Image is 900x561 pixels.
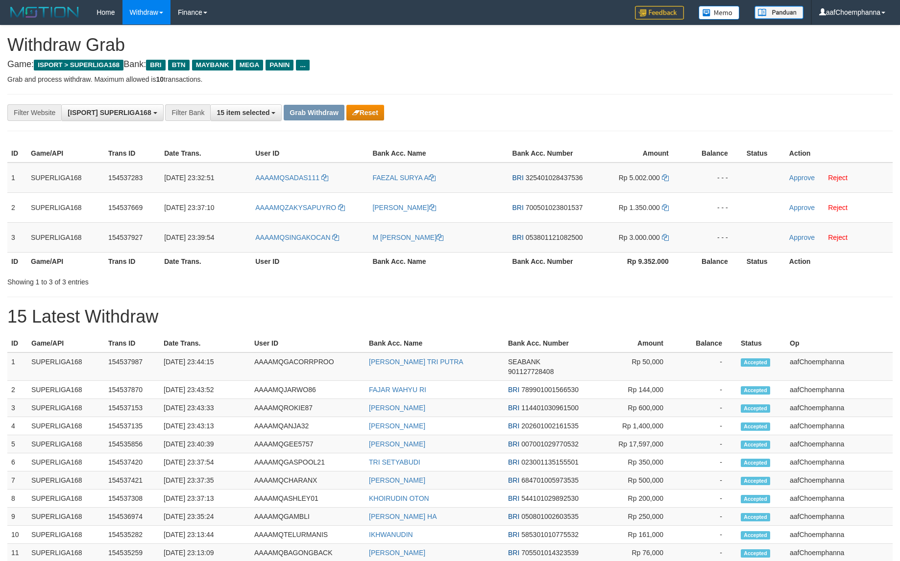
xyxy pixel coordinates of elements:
a: Approve [789,174,815,182]
span: Copy 007001029770532 to clipboard [521,440,579,448]
span: BRI [508,494,519,502]
td: Rp 17,597,000 [589,435,678,453]
span: [ISPORT] SUPERLIGA168 [68,109,151,117]
td: [DATE] 23:13:44 [160,526,250,544]
td: 9 [7,508,27,526]
th: Status [743,252,785,270]
span: BRI [508,386,519,394]
img: panduan.png [754,6,803,19]
th: Bank Acc. Number [504,334,589,352]
td: aafChoemphanna [786,417,893,435]
a: Copy 5002000 to clipboard [662,174,669,182]
span: Accepted [741,549,770,558]
td: [DATE] 23:40:39 [160,435,250,453]
span: Copy 684701005973535 to clipboard [521,476,579,484]
td: Rp 50,000 [589,352,678,381]
td: [DATE] 23:37:13 [160,490,250,508]
td: 3 [7,222,27,252]
h1: Withdraw Grab [7,35,893,55]
span: 15 item selected [217,109,269,117]
td: [DATE] 23:35:24 [160,508,250,526]
span: [DATE] 23:32:51 [164,174,214,182]
span: Copy 325401028437536 to clipboard [526,174,583,182]
td: 154537153 [104,399,160,417]
td: - - - [683,163,743,193]
td: SUPERLIGA168 [27,508,104,526]
td: - [678,417,737,435]
th: Status [743,144,785,163]
td: [DATE] 23:43:52 [160,381,250,399]
td: 7 [7,471,27,490]
th: Game/API [27,334,104,352]
td: aafChoemphanna [786,508,893,526]
span: BRI [508,513,519,520]
th: Amount [594,144,683,163]
td: - [678,471,737,490]
a: Reject [828,174,848,182]
td: SUPERLIGA168 [27,381,104,399]
th: User ID [250,334,365,352]
td: 3 [7,399,27,417]
th: Bank Acc. Name [365,334,504,352]
td: SUPERLIGA168 [27,453,104,471]
a: AAAAMQZAKYSAPUYRO [255,204,345,211]
span: BRI [508,404,519,412]
span: Accepted [741,358,770,367]
td: AAAAMQGEE5757 [250,435,365,453]
span: BRI [508,549,519,557]
a: AAAAMQSINGAKOCAN [255,234,339,241]
span: Copy 789901001566530 to clipboard [521,386,579,394]
th: Trans ID [104,144,160,163]
td: 154537421 [104,471,160,490]
a: AAAAMQSADAS111 [255,174,328,182]
td: Rp 600,000 [589,399,678,417]
span: Copy 050801002603535 to clipboard [521,513,579,520]
td: AAAAMQJARWO86 [250,381,365,399]
span: MAYBANK [192,60,233,70]
span: Rp 5.002.000 [619,174,660,182]
span: BRI [508,476,519,484]
th: Balance [678,334,737,352]
td: [DATE] 23:37:54 [160,453,250,471]
td: 154535282 [104,526,160,544]
span: 154537927 [108,234,143,241]
td: - [678,381,737,399]
span: Copy 053801121082500 to clipboard [526,234,583,241]
div: Showing 1 to 3 of 3 entries [7,273,367,287]
td: 8 [7,490,27,508]
button: Reset [346,105,384,120]
img: Button%20Memo.svg [699,6,740,20]
span: BTN [168,60,190,70]
a: Reject [828,234,848,241]
th: ID [7,144,27,163]
td: - - - [683,222,743,252]
a: Copy 1350000 to clipboard [662,204,669,211]
td: 154537135 [104,417,160,435]
th: ID [7,252,27,270]
td: aafChoemphanna [786,526,893,544]
div: Filter Website [7,104,61,121]
th: Bank Acc. Number [509,144,594,163]
span: Copy 114401030961500 to clipboard [521,404,579,412]
span: Copy 023001135155501 to clipboard [521,458,579,466]
td: 2 [7,381,27,399]
td: 154537420 [104,453,160,471]
a: TRI SETYABUDI [369,458,420,466]
a: Copy 3000000 to clipboard [662,234,669,241]
td: SUPERLIGA168 [27,192,104,222]
th: Date Trans. [160,252,251,270]
span: Accepted [741,404,770,413]
td: [DATE] 23:43:33 [160,399,250,417]
a: [PERSON_NAME] [369,549,425,557]
td: Rp 161,000 [589,526,678,544]
td: AAAAMQANJA32 [250,417,365,435]
button: 15 item selected [210,104,282,121]
span: Copy 901127728408 to clipboard [508,368,554,375]
span: Copy 202601002161535 to clipboard [521,422,579,430]
td: 1 [7,352,27,381]
td: - [678,399,737,417]
th: Action [785,144,893,163]
h1: 15 Latest Withdraw [7,307,893,327]
td: - [678,490,737,508]
td: AAAAMQCHARANX [250,471,365,490]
